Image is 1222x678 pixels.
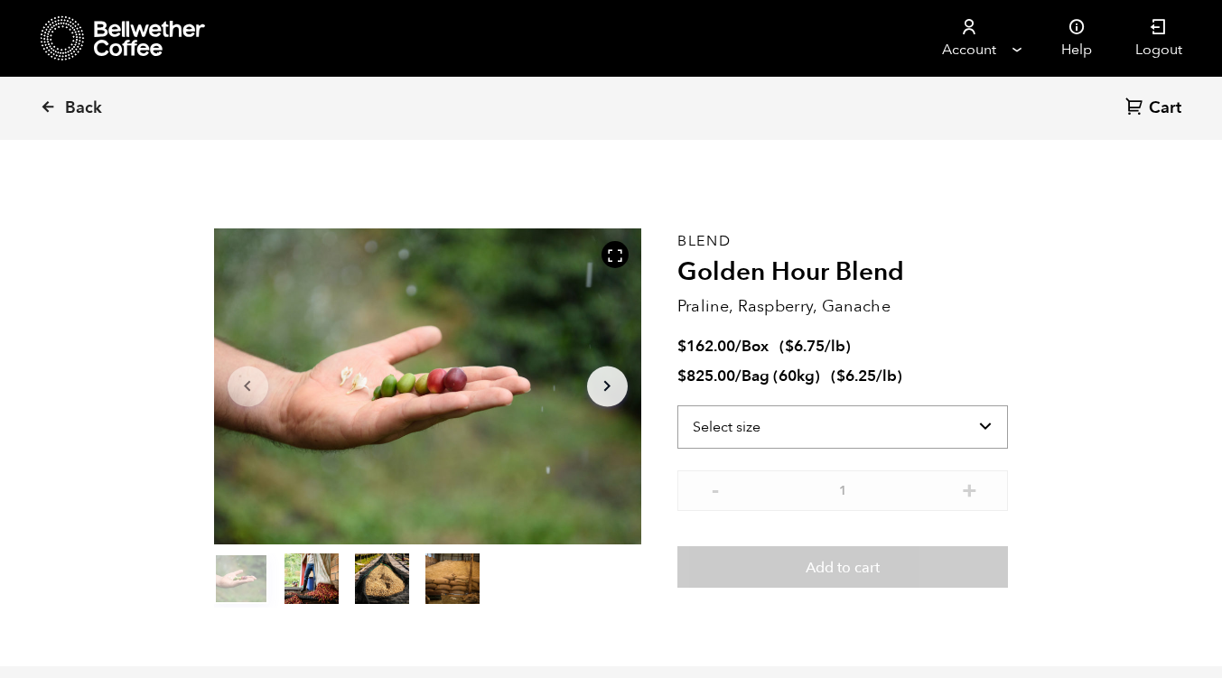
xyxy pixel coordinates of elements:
span: ( ) [831,366,902,386]
button: Add to cart [677,546,1009,588]
p: Praline, Raspberry, Ganache [677,294,1009,319]
span: /lb [825,336,845,357]
span: Box [742,336,769,357]
span: Back [65,98,102,119]
button: - [704,479,727,497]
span: ( ) [779,336,851,357]
span: /lb [876,366,897,386]
bdi: 162.00 [677,336,735,357]
span: / [735,366,742,386]
span: $ [677,366,686,386]
bdi: 6.25 [836,366,876,386]
button: + [958,479,981,497]
span: Cart [1149,98,1181,119]
span: $ [785,336,794,357]
span: Bag (60kg) [742,366,820,386]
bdi: 6.75 [785,336,825,357]
span: $ [677,336,686,357]
a: Cart [1125,97,1186,121]
h2: Golden Hour Blend [677,257,1009,288]
span: / [735,336,742,357]
span: $ [836,366,845,386]
bdi: 825.00 [677,366,735,386]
